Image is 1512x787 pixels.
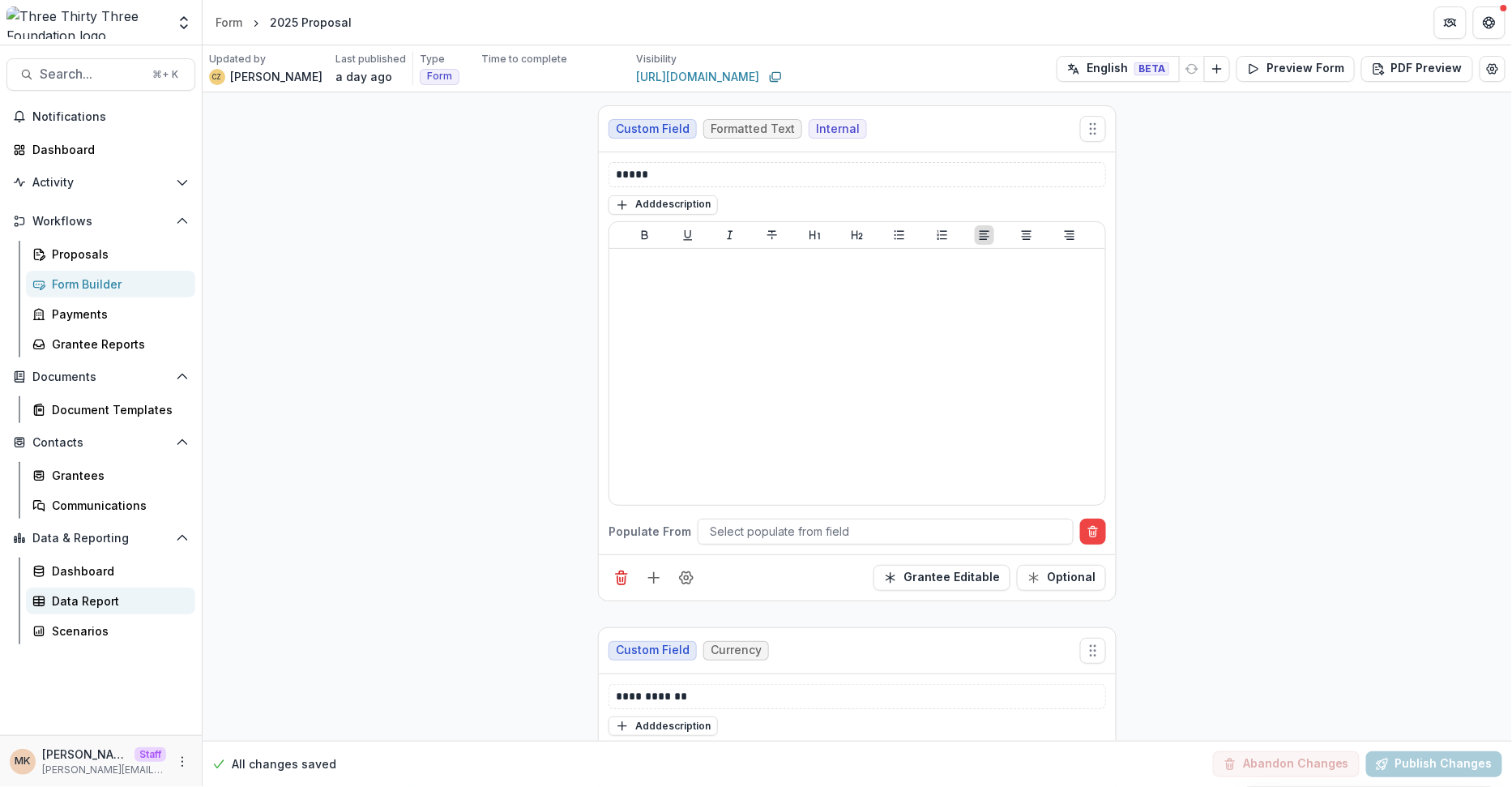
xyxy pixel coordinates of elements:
[26,396,195,423] a: Document Templates
[26,241,195,267] a: Proposals
[1080,638,1106,664] button: Move field
[890,225,909,245] button: Bullet List
[933,225,952,245] button: Ordered List
[15,756,31,767] div: Maya Kuppermann
[173,6,195,39] button: Open entity switcher
[766,67,785,87] button: Copy link
[1060,225,1079,245] button: Align Right
[149,66,182,83] div: ⌘ + K
[420,52,445,66] p: Type
[32,141,182,158] div: Dashboard
[975,225,994,245] button: Align Left
[1366,751,1502,777] button: Publish Changes
[711,122,795,136] span: Formatted Text
[1361,56,1473,82] button: PDF Preview
[427,71,452,82] span: Form
[32,370,169,384] span: Documents
[6,525,195,551] button: Open Data & Reporting
[609,565,634,591] button: Delete field
[42,763,166,777] p: [PERSON_NAME][EMAIL_ADDRESS][DOMAIN_NAME]
[52,401,182,418] div: Document Templates
[6,208,195,234] button: Open Workflows
[32,215,169,229] span: Workflows
[616,644,690,657] span: Custom Field
[40,66,143,82] span: Search...
[616,122,690,136] span: Custom Field
[6,169,195,195] button: Open Activity
[816,122,860,136] span: Internal
[26,588,195,614] a: Data Report
[173,752,192,772] button: More
[216,14,242,31] div: Form
[6,58,195,91] button: Search...
[1057,56,1180,82] button: English BETA
[32,176,169,190] span: Activity
[711,644,762,657] span: Currency
[32,532,169,545] span: Data & Reporting
[6,6,166,39] img: Three Thirty Three Foundation logo
[335,68,392,85] p: a day ago
[673,565,699,591] button: Field Settings
[6,430,195,456] button: Open Contacts
[873,565,1010,591] button: Read Only Toggle
[52,497,182,514] div: Communications
[848,225,867,245] button: Heading 2
[230,68,322,85] p: [PERSON_NAME]
[232,756,336,773] p: All changes saved
[6,364,195,390] button: Open Documents
[52,336,182,353] div: Grantee Reports
[26,492,195,519] a: Communications
[720,225,740,245] button: Italicize
[1213,751,1360,777] button: Abandon Changes
[641,565,667,591] button: Add field
[6,136,195,163] a: Dashboard
[32,110,189,124] span: Notifications
[1080,116,1106,142] button: Move field
[209,11,358,34] nav: breadcrumb
[762,225,782,245] button: Strike
[609,195,718,215] button: Adddescription
[26,618,195,644] a: Scenarios
[52,622,182,639] div: Scenarios
[636,68,759,85] a: [URL][DOMAIN_NAME]
[26,271,195,297] a: Form Builder
[636,52,677,66] p: Visibility
[209,11,249,34] a: Form
[805,225,825,245] button: Heading 1
[52,592,182,609] div: Data Report
[52,467,182,484] div: Grantees
[635,225,655,245] button: Bold
[209,52,266,66] p: Updated by
[481,52,567,66] p: Time to complete
[26,301,195,327] a: Payments
[1179,56,1205,82] button: Refresh Translation
[1434,6,1467,39] button: Partners
[213,74,222,80] div: Christine Zachai
[1480,56,1506,82] button: Edit Form Settings
[1017,225,1036,245] button: Align Center
[26,331,195,357] a: Grantee Reports
[1080,519,1106,545] button: Delete condition
[52,276,182,293] div: Form Builder
[335,52,406,66] p: Last published
[52,246,182,263] div: Proposals
[32,436,169,450] span: Contacts
[678,225,698,245] button: Underline
[52,562,182,580] div: Dashboard
[26,558,195,584] a: Dashboard
[1473,6,1506,39] button: Get Help
[42,746,128,763] p: [PERSON_NAME]
[1017,565,1106,591] button: Required
[26,462,195,489] a: Grantees
[52,306,182,323] div: Payments
[1237,56,1355,82] button: Preview Form
[609,716,718,736] button: Adddescription
[135,747,166,762] p: Staff
[1204,56,1230,82] button: Add Language
[609,523,691,540] p: Populate From
[6,104,195,130] button: Notifications
[270,14,352,31] div: 2025 Proposal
